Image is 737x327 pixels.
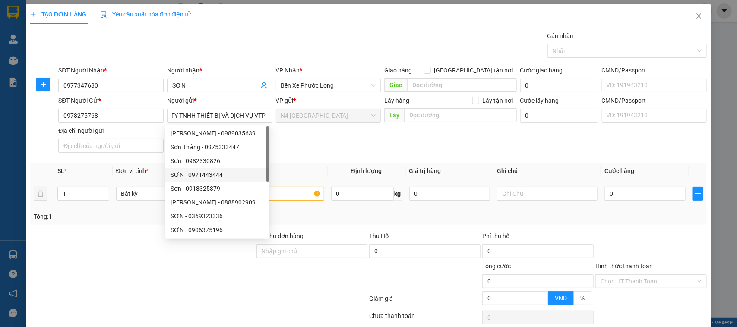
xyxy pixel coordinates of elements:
label: Cước lấy hàng [520,97,559,104]
span: N4 Bình Phước [281,109,376,122]
span: Lấy hàng [384,97,409,104]
span: Thu Hộ [369,233,389,239]
label: Cước giao hàng [520,67,563,74]
div: Chưa thanh toán [369,311,482,326]
div: Địa chỉ người gửi [58,126,164,135]
input: Địa chỉ của người gửi [58,139,164,153]
label: Gán nhãn [547,32,574,39]
span: plus [693,190,703,197]
label: Ghi chú đơn hàng [256,233,304,239]
div: VP gửi [276,96,381,105]
div: SĐT Người Gửi [58,96,164,105]
span: Giao [384,78,407,92]
span: Tổng cước [482,263,511,270]
span: Định lượng [351,167,382,174]
span: Giá trị hàng [409,167,441,174]
input: VD: Bàn, Ghế [224,187,324,201]
div: Phí thu hộ [482,231,594,244]
div: SĐT Người Nhận [58,66,164,75]
span: Tên hàng [224,167,252,174]
span: close [696,13,702,19]
div: CMND/Passport [602,66,707,75]
input: Cước giao hàng [520,79,598,92]
span: SL [57,167,64,174]
span: Lấy [384,108,404,122]
span: VP Nhận [276,67,300,74]
span: % [580,295,585,302]
span: Lấy tận nơi [479,96,517,105]
span: user-add [260,82,267,89]
input: Cước lấy hàng [520,109,598,123]
div: Giảm giá [369,294,482,309]
span: Bến Xe Phước Long [281,79,376,92]
button: plus [693,187,703,201]
span: plus [37,81,50,88]
div: CMND/Passport [602,96,707,105]
div: Tổng: 1 [34,212,285,221]
span: Bất kỳ [121,187,212,200]
span: [GEOGRAPHIC_DATA] tận nơi [431,66,517,75]
div: Người nhận [167,66,272,75]
img: icon [100,11,107,18]
span: Đơn vị tính [116,167,149,174]
input: Ghi Chú [497,187,598,201]
button: Close [687,4,711,28]
input: Ghi chú đơn hàng [256,244,368,258]
div: Người gửi [167,96,272,105]
span: VND [555,295,567,302]
span: Cước hàng [604,167,634,174]
input: Dọc đường [404,108,517,122]
label: Hình thức thanh toán [595,263,653,270]
input: 0 [409,187,490,201]
button: plus [36,78,50,91]
span: Giao hàng [384,67,412,74]
input: Dọc đường [407,78,517,92]
span: kg [394,187,402,201]
button: delete [34,187,47,201]
th: Ghi chú [493,163,601,179]
span: TẠO ĐƠN HÀNG [30,11,86,18]
span: Yêu cầu xuất hóa đơn điện tử [100,11,191,18]
span: plus [30,11,36,17]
